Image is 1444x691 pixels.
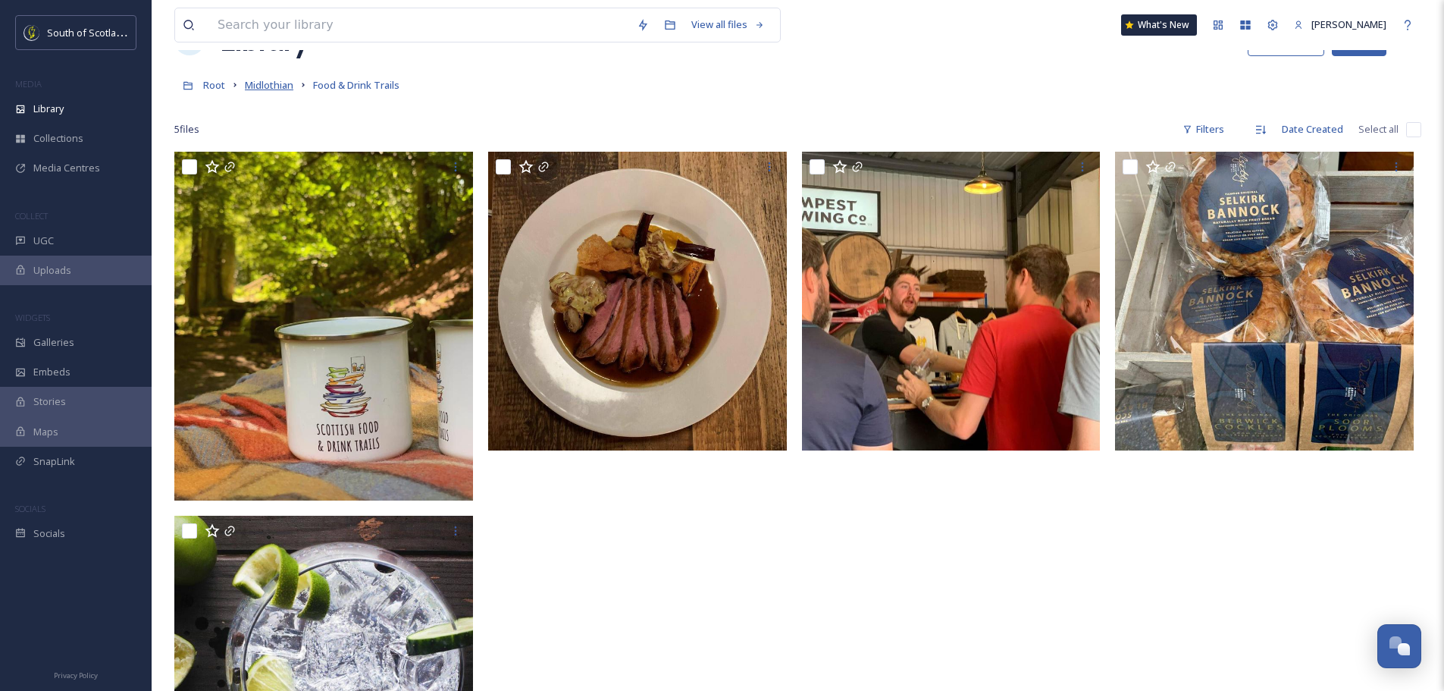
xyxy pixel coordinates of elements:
[1274,115,1351,144] div: Date Created
[33,161,100,175] span: Media Centres
[33,234,54,248] span: UGC
[15,210,48,221] span: COLLECT
[1286,10,1394,39] a: [PERSON_NAME]
[47,25,220,39] span: South of Scotland Destination Alliance
[15,312,50,323] span: WIDGETS
[203,76,225,94] a: Root
[245,78,293,92] span: Midlothian
[33,335,74,350] span: Galleries
[33,102,64,116] span: Library
[1311,17,1386,31] span: [PERSON_NAME]
[1358,122,1399,137] span: Select all
[203,78,225,92] span: Root
[33,454,75,469] span: SnapLink
[1121,14,1197,36] a: What's New
[15,503,45,514] span: SOCIALS
[24,25,39,40] img: images.jpeg
[15,78,42,90] span: MEDIA
[1175,115,1232,144] div: Filters
[174,152,473,501] img: food and drink trails.jpg
[54,665,98,683] a: Privacy Policy
[313,78,399,92] span: Food & Drink Trails
[313,76,399,94] a: Food & Drink Trails
[488,152,787,451] img: Isobel MacEwan Tours – lunch-provender.jpg
[210,8,629,42] input: Search your library
[1115,152,1414,451] img: Isobel MacEwan Tours – selkirk-bannock .jpg
[174,122,199,137] span: 5 file s
[1377,624,1421,668] button: Open Chat
[802,152,1101,451] img: Isobel MacEwan Tours – border-brewery.jpg
[684,10,772,39] a: View all files
[33,425,58,439] span: Maps
[33,131,83,146] span: Collections
[33,365,70,379] span: Embeds
[33,263,71,278] span: Uploads
[33,394,66,409] span: Stories
[245,76,293,94] a: Midlothian
[54,671,98,680] span: Privacy Policy
[33,526,65,541] span: Socials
